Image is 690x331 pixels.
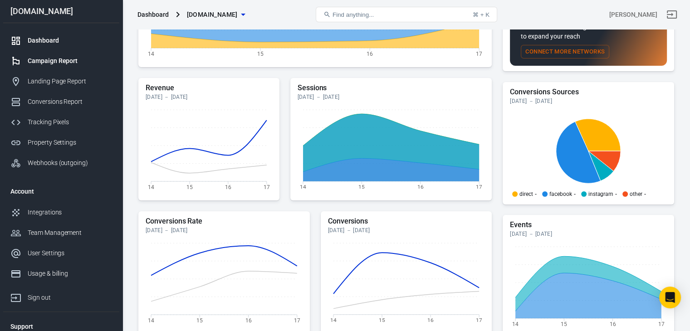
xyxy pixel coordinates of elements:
a: Sign out [661,4,683,25]
div: [DATE] － [DATE] [510,97,667,105]
span: - [644,191,646,197]
button: Connect More Networks [521,45,609,59]
div: User Settings [28,248,112,258]
tspan: 14 [148,184,154,190]
p: direct [519,191,533,197]
p: facebook [549,191,572,197]
a: User Settings [3,243,119,263]
div: Property Settings [28,138,112,147]
div: Sign out [28,293,112,302]
span: - [535,191,537,197]
a: Usage & billing [3,263,119,284]
tspan: 17 [476,317,482,323]
tspan: 16 [610,321,616,327]
div: [DATE] － [DATE] [328,227,485,234]
div: Conversions Report [28,97,112,107]
div: Dashboard [137,10,169,19]
tspan: 16 [225,184,231,190]
p: other [630,191,642,197]
tspan: 15 [196,317,203,323]
tspan: 15 [561,321,568,327]
div: Webhooks (outgoing) [28,158,112,168]
div: [DATE] － [DATE] [298,93,485,101]
h5: Conversions [328,217,485,226]
tspan: 17 [264,184,270,190]
a: Campaign Report [3,51,119,71]
div: Open Intercom Messenger [659,287,681,308]
div: [DATE] － [DATE] [510,230,667,238]
tspan: 15 [358,184,365,190]
a: Webhooks (outgoing) [3,153,119,173]
div: [DATE] － [DATE] [146,227,303,234]
div: Account id: 4GGnmKtI [609,10,657,19]
div: [DATE] － [DATE] [146,93,272,101]
div: Usage & billing [28,269,112,278]
p: instagram [588,191,614,197]
tspan: 16 [427,317,434,323]
tspan: 15 [257,50,264,57]
tspan: 14 [148,317,154,323]
div: Tracking Pixels [28,117,112,127]
a: Team Management [3,223,119,243]
div: Team Management [28,228,112,238]
h5: Conversions Sources [510,88,667,97]
a: Property Settings [3,132,119,153]
h5: Revenue [146,83,272,92]
tspan: 14 [512,321,519,327]
tspan: 15 [186,184,193,190]
span: olgawebersocial.de [187,9,238,20]
tspan: 14 [300,184,306,190]
span: Find anything... [333,11,374,18]
h5: Sessions [298,83,485,92]
span: - [574,191,576,197]
div: ⌘ + K [473,11,489,18]
tspan: 17 [476,184,482,190]
span: - [615,191,617,197]
h5: Conversions Rate [146,217,303,226]
a: Tracking Pixels [3,112,119,132]
tspan: 17 [476,50,482,57]
button: Find anything...⌘ + K [316,7,497,22]
tspan: 16 [367,50,373,57]
div: Landing Page Report [28,77,112,86]
tspan: 16 [245,317,251,323]
a: Landing Page Report [3,71,119,92]
a: Sign out [3,284,119,308]
tspan: 14 [148,50,154,57]
tspan: 14 [330,317,337,323]
div: Dashboard [28,36,112,45]
tspan: 15 [379,317,385,323]
p: Automate audience segmentation at scale to expand your reach [521,22,656,41]
div: [DOMAIN_NAME] [3,7,119,15]
div: Campaign Report [28,56,112,66]
tspan: 17 [294,317,300,323]
button: [DOMAIN_NAME] [183,6,249,23]
a: Integrations [3,202,119,223]
h5: Events [510,220,667,229]
a: Conversions Report [3,92,119,112]
tspan: 17 [658,321,665,327]
div: Integrations [28,208,112,217]
tspan: 16 [417,184,424,190]
a: Dashboard [3,30,119,51]
li: Account [3,180,119,202]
